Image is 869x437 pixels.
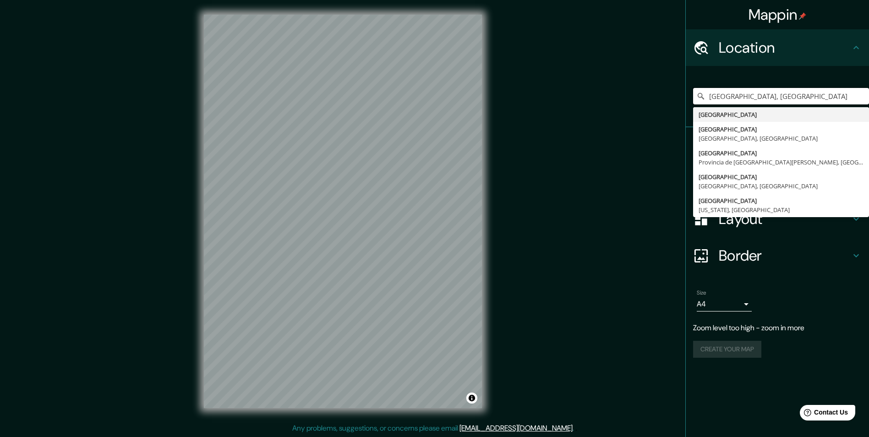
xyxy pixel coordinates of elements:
iframe: Help widget launcher [787,401,859,427]
div: [GEOGRAPHIC_DATA] [699,148,864,158]
label: Size [697,289,706,297]
div: [GEOGRAPHIC_DATA], [GEOGRAPHIC_DATA] [699,134,864,143]
div: Pins [686,127,869,164]
div: Layout [686,201,869,237]
div: Provincia de [GEOGRAPHIC_DATA][PERSON_NAME], [GEOGRAPHIC_DATA] [699,158,864,167]
p: Zoom level too high - zoom in more [693,322,862,333]
div: [GEOGRAPHIC_DATA] [699,110,864,119]
div: Location [686,29,869,66]
div: Border [686,237,869,274]
p: Any problems, suggestions, or concerns please email . [292,423,574,434]
button: Toggle attribution [466,393,477,404]
h4: Mappin [749,5,807,24]
div: [US_STATE], [GEOGRAPHIC_DATA] [699,205,864,214]
div: [GEOGRAPHIC_DATA], [GEOGRAPHIC_DATA] [699,181,864,191]
input: Pick your city or area [693,88,869,104]
div: Style [686,164,869,201]
div: . [575,423,577,434]
h4: Layout [719,210,851,228]
canvas: Map [204,15,482,408]
div: . [574,423,575,434]
a: [EMAIL_ADDRESS][DOMAIN_NAME] [459,423,573,433]
div: [GEOGRAPHIC_DATA] [699,196,864,205]
h4: Location [719,38,851,57]
h4: Border [719,246,851,265]
div: A4 [697,297,752,311]
div: [GEOGRAPHIC_DATA] [699,125,864,134]
div: [GEOGRAPHIC_DATA] [699,172,864,181]
img: pin-icon.png [799,12,806,20]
